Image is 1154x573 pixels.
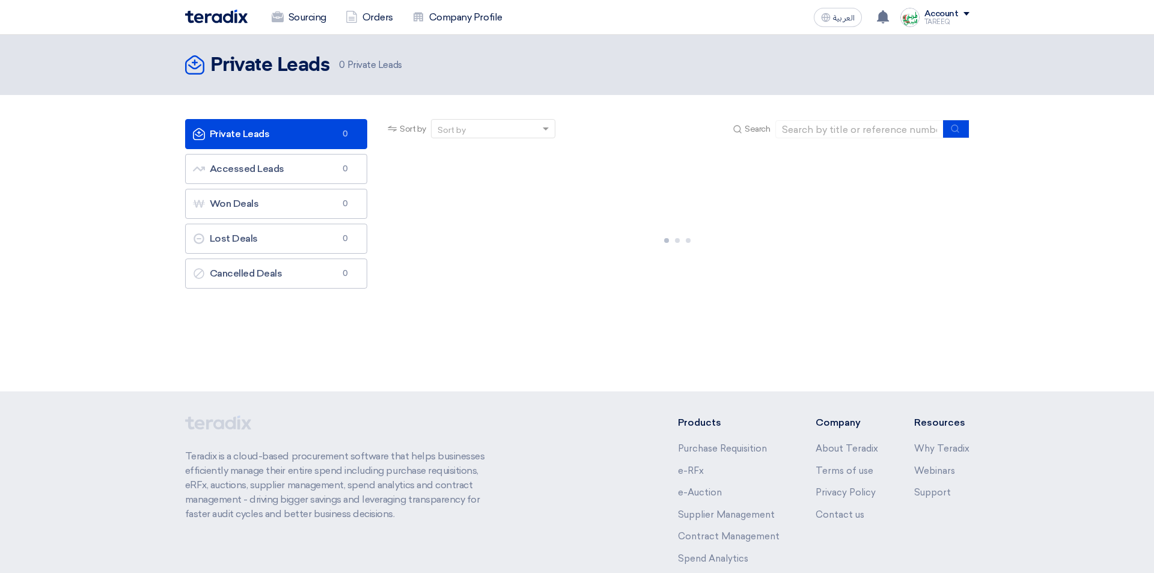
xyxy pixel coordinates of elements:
div: Account [924,9,959,19]
a: Orders [336,4,403,31]
div: TAREEQ [924,19,969,25]
a: Supplier Management [678,509,775,520]
a: Terms of use [816,465,873,476]
a: Accessed Leads0 [185,154,368,184]
li: Company [816,415,878,430]
button: العربية [814,8,862,27]
a: About Teradix [816,443,878,454]
a: e-Auction [678,487,722,498]
li: Products [678,415,780,430]
span: العربية [833,14,855,22]
span: 0 [338,163,352,175]
span: 0 [338,233,352,245]
a: e-RFx [678,465,704,476]
a: Company Profile [403,4,512,31]
a: Contract Management [678,531,780,542]
a: Privacy Policy [816,487,876,498]
span: Private Leads [339,58,401,72]
a: Sourcing [262,4,336,31]
li: Resources [914,415,969,430]
a: Cancelled Deals0 [185,259,368,289]
a: Webinars [914,465,955,476]
a: Lost Deals0 [185,224,368,254]
span: 0 [338,198,352,210]
a: Purchase Requisition [678,443,767,454]
a: Won Deals0 [185,189,368,219]
span: 0 [338,268,352,280]
p: Teradix is a cloud-based procurement software that helps businesses efficiently manage their enti... [185,449,499,521]
img: Teradix logo [185,10,248,23]
a: Spend Analytics [678,553,748,564]
img: Screenshot___1727703618088.png [900,8,920,27]
h2: Private Leads [210,54,330,78]
a: Support [914,487,951,498]
a: Why Teradix [914,443,969,454]
span: 0 [338,128,352,140]
a: Private Leads0 [185,119,368,149]
div: Sort by [438,124,466,136]
input: Search by title or reference number [775,120,944,138]
span: Sort by [400,123,426,135]
span: 0 [339,60,345,70]
a: Contact us [816,509,864,520]
span: Search [745,123,770,135]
